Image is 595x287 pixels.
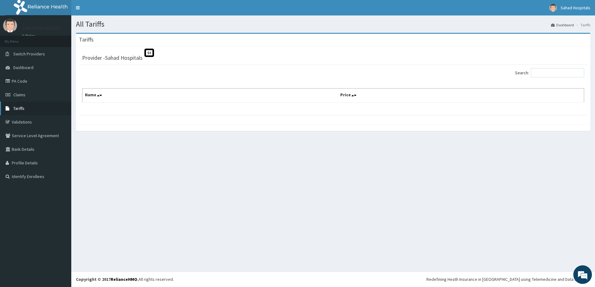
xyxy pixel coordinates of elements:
span: Tariffs [13,106,24,111]
span: Claims [13,92,25,98]
li: Tariffs [575,22,590,28]
h1: All Tariffs [76,20,590,28]
h3: Tariffs [79,37,94,42]
img: User Image [549,4,557,12]
th: Price [338,89,584,103]
a: Online [22,34,37,38]
span: Dashboard [13,65,33,70]
span: Switch Providers [13,51,45,57]
footer: All rights reserved. [71,271,595,287]
span: Sahad Hospitals [561,5,590,11]
a: RelianceHMO [111,276,137,282]
th: Name [82,89,338,103]
a: Dashboard [551,22,574,28]
div: Redefining Heath Insurance in [GEOGRAPHIC_DATA] using Telemedicine and Data Science! [426,276,590,282]
p: Sahad Hospitals [22,25,61,31]
label: Search: [515,68,584,77]
span: St [144,49,154,57]
h3: Provider - Sahad Hospitals [82,55,143,61]
img: User Image [3,19,17,33]
input: Search: [531,68,584,77]
strong: Copyright © 2017 . [76,276,139,282]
